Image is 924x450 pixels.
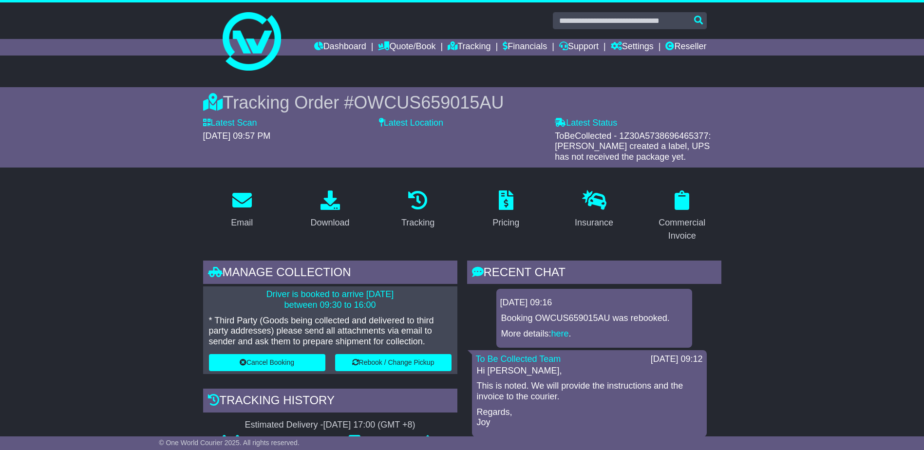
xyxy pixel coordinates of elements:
[555,131,711,162] span: ToBeCollected - 1Z30A5738696465377: [PERSON_NAME] created a label, UPS has not received the packa...
[209,316,452,347] p: * Third Party (Goods being collected and delivered to third party addresses) please send all atta...
[477,381,702,402] p: This is noted. We will provide the instructions and the invoice to the courier.
[559,39,599,56] a: Support
[304,187,356,233] a: Download
[649,216,715,243] div: Commercial Invoice
[467,261,721,287] div: RECENT CHAT
[575,216,613,229] div: Insurance
[203,420,457,431] div: Estimated Delivery -
[665,39,706,56] a: Reseller
[395,187,441,233] a: Tracking
[500,298,688,308] div: [DATE] 09:16
[477,366,702,376] p: Hi [PERSON_NAME],
[503,39,547,56] a: Financials
[159,439,300,447] span: © One World Courier 2025. All rights reserved.
[476,354,561,364] a: To Be Collected Team
[209,354,325,371] button: Cancel Booking
[401,216,434,229] div: Tracking
[225,187,259,233] a: Email
[231,216,253,229] div: Email
[611,39,654,56] a: Settings
[209,289,452,310] p: Driver is booked to arrive [DATE] between 09:30 to 16:00
[310,216,349,229] div: Download
[651,354,703,365] div: [DATE] 09:12
[323,420,415,431] div: [DATE] 17:00 (GMT +8)
[492,216,519,229] div: Pricing
[203,118,257,129] label: Latest Scan
[551,329,569,338] a: here
[314,39,366,56] a: Dashboard
[501,329,687,339] p: More details: .
[568,187,620,233] a: Insurance
[643,187,721,246] a: Commercial Invoice
[354,93,504,112] span: OWCUS659015AU
[379,118,443,129] label: Latest Location
[555,118,617,129] label: Latest Status
[448,39,490,56] a: Tracking
[501,313,687,324] p: Booking OWCUS659015AU was rebooked.
[203,261,457,287] div: Manage collection
[203,131,271,141] span: [DATE] 09:57 PM
[203,92,721,113] div: Tracking Order #
[378,39,435,56] a: Quote/Book
[203,389,457,415] div: Tracking history
[477,407,702,428] p: Regards, Joy
[335,354,452,371] button: Rebook / Change Pickup
[486,187,526,233] a: Pricing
